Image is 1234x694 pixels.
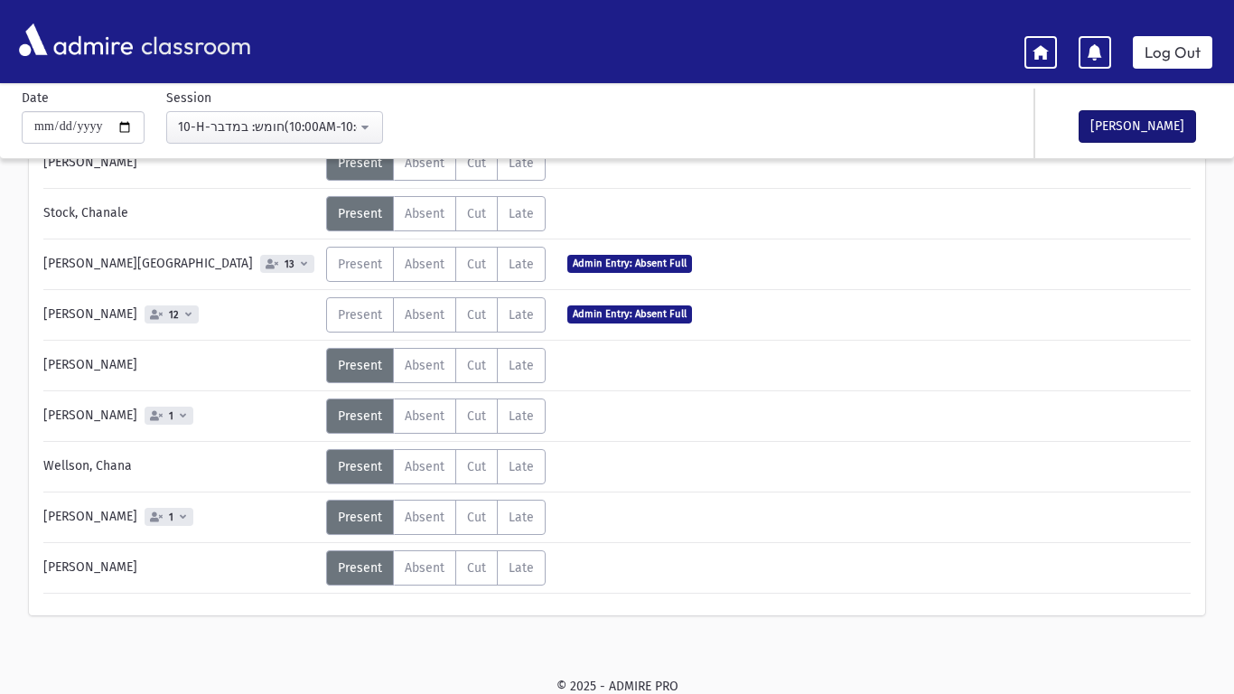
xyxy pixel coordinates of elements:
[166,111,383,144] button: 10-H-חומש: במדבר(10:00AM-10:45AM)
[165,309,182,321] span: 12
[137,16,251,64] span: classroom
[34,348,326,383] div: [PERSON_NAME]
[467,408,486,424] span: Cut
[405,206,444,221] span: Absent
[509,307,534,323] span: Late
[326,348,546,383] div: AttTypes
[34,550,326,586] div: [PERSON_NAME]
[338,307,382,323] span: Present
[509,257,534,272] span: Late
[338,155,382,171] span: Present
[509,206,534,221] span: Late
[338,408,382,424] span: Present
[1079,110,1196,143] button: [PERSON_NAME]
[509,358,534,373] span: Late
[338,358,382,373] span: Present
[326,449,546,484] div: AttTypes
[405,307,444,323] span: Absent
[405,408,444,424] span: Absent
[509,408,534,424] span: Late
[326,550,546,586] div: AttTypes
[34,399,326,434] div: [PERSON_NAME]
[34,247,326,282] div: [PERSON_NAME][GEOGRAPHIC_DATA]
[467,307,486,323] span: Cut
[165,511,177,523] span: 1
[467,510,486,525] span: Cut
[509,560,534,576] span: Late
[34,297,326,333] div: [PERSON_NAME]
[166,89,211,108] label: Session
[405,459,444,474] span: Absent
[405,358,444,373] span: Absent
[338,560,382,576] span: Present
[467,560,486,576] span: Cut
[509,155,534,171] span: Late
[178,117,357,136] div: 10-H-חומש: במדבר(10:00AM-10:45AM)
[326,500,546,535] div: AttTypes
[405,510,444,525] span: Absent
[326,297,546,333] div: AttTypes
[14,19,137,61] img: AdmirePro
[509,459,534,474] span: Late
[405,257,444,272] span: Absent
[338,459,382,474] span: Present
[509,510,534,525] span: Late
[467,257,486,272] span: Cut
[165,410,177,422] span: 1
[326,145,546,181] div: AttTypes
[326,399,546,434] div: AttTypes
[567,255,692,272] span: Admin Entry: Absent Full
[338,206,382,221] span: Present
[34,145,326,181] div: [PERSON_NAME]
[467,358,486,373] span: Cut
[281,258,298,270] span: 13
[34,500,326,535] div: [PERSON_NAME]
[326,196,546,231] div: AttTypes
[326,247,546,282] div: AttTypes
[22,89,49,108] label: Date
[34,196,326,231] div: Stock, Chanale
[567,305,692,323] span: Admin Entry: Absent Full
[467,155,486,171] span: Cut
[467,206,486,221] span: Cut
[405,155,444,171] span: Absent
[338,257,382,272] span: Present
[1133,36,1212,69] a: Log Out
[338,510,382,525] span: Present
[405,560,444,576] span: Absent
[34,449,326,484] div: Wellson, Chana
[467,459,486,474] span: Cut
